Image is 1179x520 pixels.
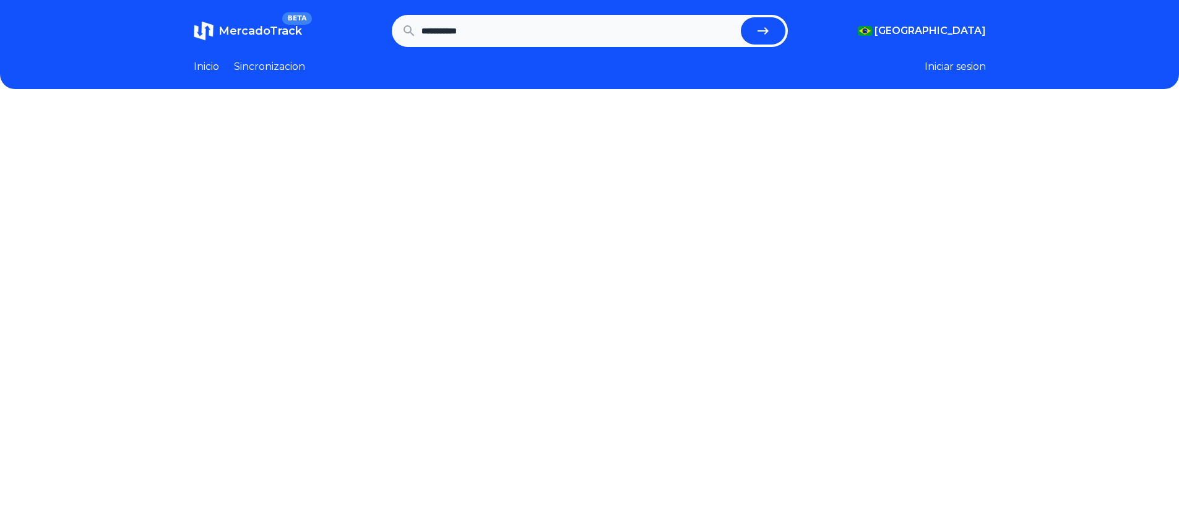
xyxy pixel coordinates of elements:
span: [GEOGRAPHIC_DATA] [875,23,986,38]
button: Iniciar sesion [925,59,986,74]
a: MercadoTrackBETA [194,21,302,41]
span: BETA [282,12,311,25]
span: MercadoTrack [218,24,302,38]
img: Brasil [858,26,872,36]
img: MercadoTrack [194,21,214,41]
a: Inicio [194,59,219,74]
a: Sincronizacion [234,59,305,74]
button: [GEOGRAPHIC_DATA] [858,23,986,38]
